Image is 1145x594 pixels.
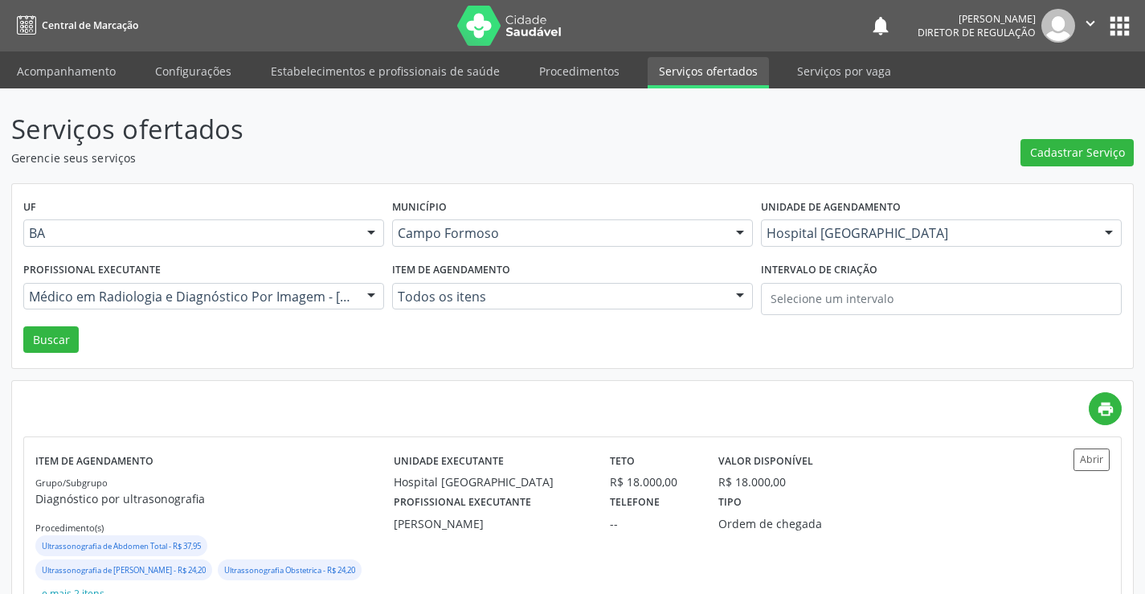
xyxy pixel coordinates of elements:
[528,57,631,85] a: Procedimentos
[42,18,138,32] span: Central de Marcação
[1073,449,1110,470] button: Abrir
[918,12,1036,26] div: [PERSON_NAME]
[610,515,696,532] div: --
[35,449,153,473] label: Item de agendamento
[29,225,351,241] span: BA
[786,57,902,85] a: Serviços por vaga
[718,515,858,532] div: Ordem de chegada
[718,490,742,515] label: Tipo
[6,57,127,85] a: Acompanhamento
[1041,9,1075,43] img: img
[144,57,243,85] a: Configurações
[42,565,206,576] small: Ultrassonografia de [PERSON_NAME] - R$ 24,20
[767,225,1089,241] span: Hospital [GEOGRAPHIC_DATA]
[260,57,511,85] a: Estabelecimentos e profissionais de saúde
[1082,14,1099,32] i: 
[23,195,36,220] label: UF
[394,490,531,515] label: Profissional executante
[1097,400,1114,418] i: print
[394,449,504,473] label: Unidade executante
[610,473,696,490] div: R$ 18.000,00
[398,225,720,241] span: Campo Formoso
[610,449,635,473] label: Teto
[11,109,797,150] p: Serviços ofertados
[1075,9,1106,43] button: 
[35,490,394,507] p: Diagnóstico por ultrasonografia
[11,150,797,166] p: Gerencie seus serviços
[394,515,587,532] div: [PERSON_NAME]
[761,283,1122,315] input: Selecione um intervalo
[224,565,355,576] small: Ultrassonografia Obstetrica - R$ 24,20
[35,477,108,489] small: Grupo/Subgrupo
[35,522,104,534] small: Procedimento(s)
[648,57,769,88] a: Serviços ofertados
[718,473,786,490] div: R$ 18.000,00
[1020,139,1134,166] button: Cadastrar Serviço
[398,289,720,305] span: Todos os itens
[1089,392,1122,425] a: print
[1106,12,1134,40] button: apps
[1030,144,1125,161] span: Cadastrar Serviço
[29,289,351,305] span: Médico em Radiologia e Diagnóstico Por Imagem - [PERSON_NAME]
[23,258,161,283] label: Profissional executante
[23,326,79,354] button: Buscar
[869,14,892,37] button: notifications
[392,195,447,220] label: Município
[761,195,901,220] label: Unidade de agendamento
[392,258,510,283] label: Item de agendamento
[610,490,660,515] label: Telefone
[42,541,201,551] small: Ultrassonografia de Abdomen Total - R$ 37,95
[394,473,587,490] div: Hospital [GEOGRAPHIC_DATA]
[918,26,1036,39] span: Diretor de regulação
[761,258,877,283] label: Intervalo de criação
[718,449,813,473] label: Valor disponível
[11,12,138,39] a: Central de Marcação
